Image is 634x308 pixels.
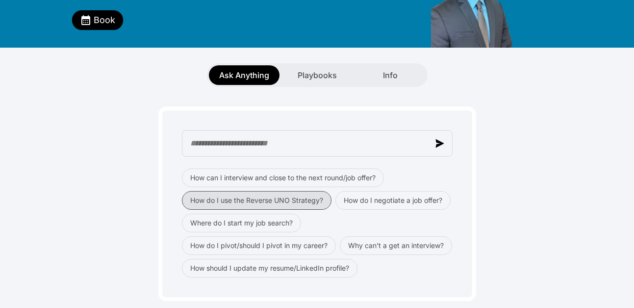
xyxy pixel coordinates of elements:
[298,69,337,81] span: Playbooks
[182,214,301,232] button: Where do I start my job search?
[282,65,353,85] button: Playbooks
[182,236,336,255] button: How do I pivot/should I pivot in my career?
[340,236,452,255] button: Why can't a get an interview?
[94,13,115,27] span: Book
[335,191,451,210] button: How do I negotiate a job offer?
[182,168,384,187] button: How can I interview and close to the next round/job offer?
[383,69,398,81] span: Info
[182,191,331,210] button: How do I use the Reverse UNO Strategy?
[219,69,269,81] span: Ask Anything
[209,65,279,85] button: Ask Anything
[182,259,357,278] button: How should I update my resume/LinkedIn profile?
[72,10,123,30] button: Book
[355,65,426,85] button: Info
[435,139,444,148] img: send message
